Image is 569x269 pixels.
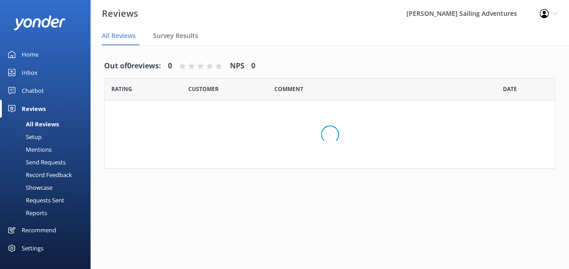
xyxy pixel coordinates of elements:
[188,85,219,93] span: Date
[5,118,59,130] div: All Reviews
[22,221,56,239] div: Recommend
[14,15,66,30] img: yonder-white-logo.png
[5,194,64,207] div: Requests Sent
[251,60,255,72] h4: 0
[5,156,91,168] a: Send Requests
[230,60,244,72] h4: NPS
[5,130,42,143] div: Setup
[5,143,91,156] a: Mentions
[5,207,47,219] div: Reports
[274,85,303,93] span: Question
[5,130,91,143] a: Setup
[5,156,66,168] div: Send Requests
[5,168,91,181] a: Record Feedback
[5,168,72,181] div: Record Feedback
[102,6,138,21] h3: Reviews
[22,45,38,63] div: Home
[5,207,91,219] a: Reports
[5,143,52,156] div: Mentions
[503,85,517,93] span: Date
[5,181,91,194] a: Showcase
[111,85,132,93] span: Date
[22,63,38,82] div: Inbox
[22,100,46,118] div: Reviews
[102,31,136,40] span: All Reviews
[22,239,43,257] div: Settings
[168,60,172,72] h4: 0
[104,60,161,72] h4: Out of 0 reviews:
[5,194,91,207] a: Requests Sent
[5,118,91,130] a: All Reviews
[153,31,198,40] span: Survey Results
[22,82,44,100] div: Chatbot
[5,181,53,194] div: Showcase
